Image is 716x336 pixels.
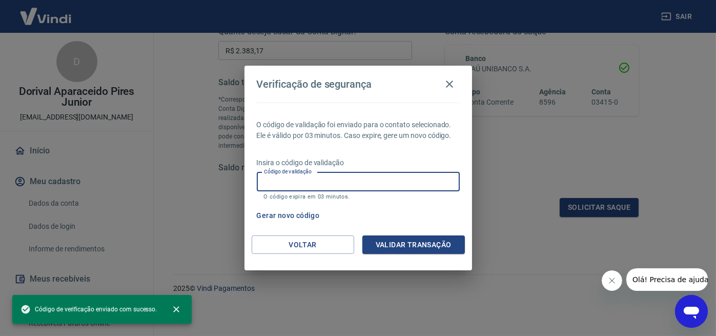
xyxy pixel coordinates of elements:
[257,120,460,141] p: O código de validação foi enviado para o contato selecionado. Ele é válido por 03 minutos. Caso e...
[257,157,460,168] p: Insira o código de validação
[21,304,157,314] span: Código de verificação enviado com sucesso.
[252,235,354,254] button: Voltar
[165,298,188,321] button: close
[626,268,708,291] iframe: Mensagem da empresa
[602,270,622,291] iframe: Fechar mensagem
[264,168,312,175] label: Código de validação
[264,193,453,200] p: O código expira em 03 minutos.
[257,78,372,90] h4: Verificação de segurança
[6,7,86,15] span: Olá! Precisa de ajuda?
[253,206,324,225] button: Gerar novo código
[362,235,465,254] button: Validar transação
[675,295,708,328] iframe: Botão para abrir a janela de mensagens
